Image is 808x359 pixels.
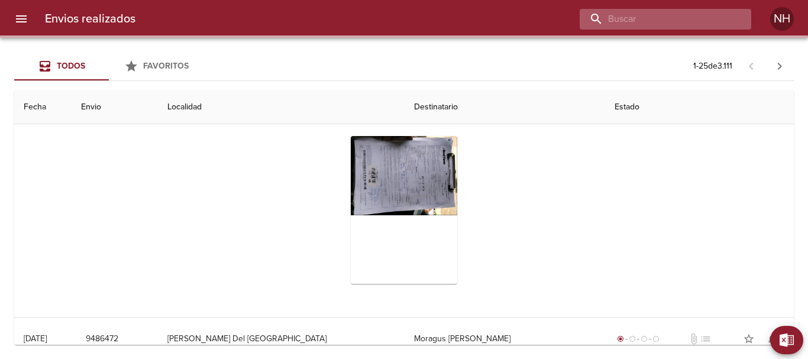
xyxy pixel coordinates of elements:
button: menu [7,5,35,33]
span: No tiene documentos adjuntos [688,333,700,345]
span: radio_button_unchecked [629,335,636,342]
div: Abrir información de usuario [770,7,794,31]
button: Agregar a favoritos [737,327,761,351]
th: Destinatario [405,90,606,124]
button: Activar notificaciones [761,327,784,351]
span: No tiene pedido asociado [700,333,712,345]
div: Generado [615,333,662,345]
button: Exportar Excel [770,326,803,354]
th: Envio [72,90,158,124]
span: Pagina siguiente [765,52,794,80]
h6: Envios realizados [45,9,135,28]
th: Localidad [158,90,405,124]
span: 9486472 [86,332,118,347]
p: 1 - 25 de 3.111 [693,60,732,72]
div: Arir imagen [351,136,457,284]
span: radio_button_unchecked [652,335,660,342]
span: Pagina anterior [737,60,765,72]
th: Estado [605,90,794,124]
span: Todos [57,61,85,71]
div: [DATE] [24,334,47,344]
th: Fecha [14,90,72,124]
span: radio_button_checked [617,335,624,342]
button: 9486472 [81,328,123,350]
span: notifications_none [767,333,778,345]
input: buscar [580,9,731,30]
div: Tabs Envios [14,52,203,80]
span: star_border [743,333,755,345]
div: NH [770,7,794,31]
span: Favoritos [143,61,189,71]
span: radio_button_unchecked [641,335,648,342]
